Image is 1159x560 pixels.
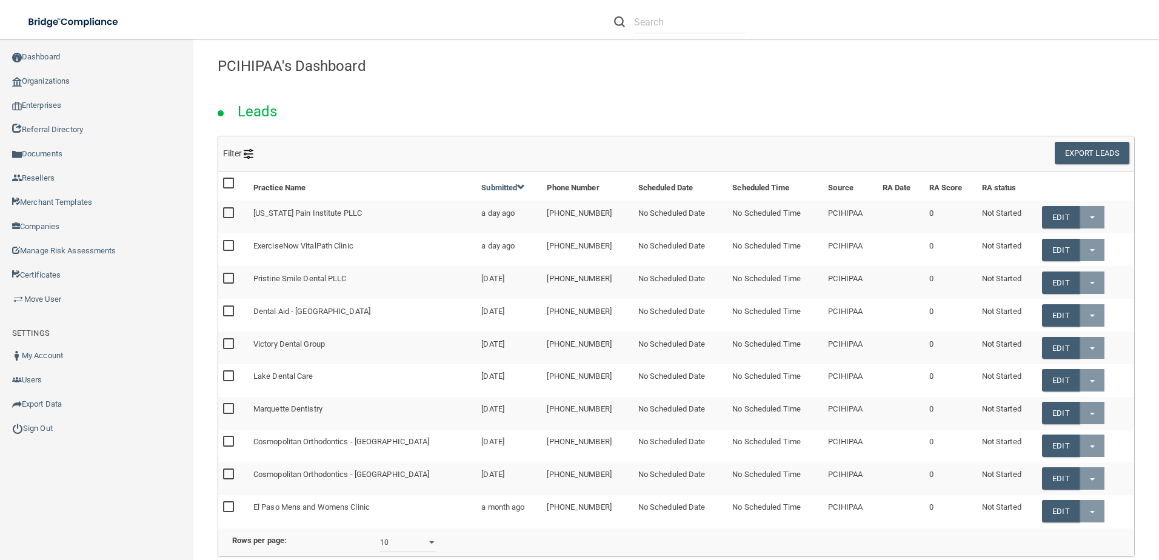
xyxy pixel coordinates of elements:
h4: PCIHIPAA's Dashboard [218,58,1135,74]
td: Not Started [977,364,1038,397]
td: Not Started [977,233,1038,266]
th: Source [823,172,877,201]
label: SETTINGS [12,326,50,341]
td: No Scheduled Date [633,495,728,527]
a: Edit [1042,435,1079,457]
span: Filter [223,148,254,158]
td: ExerciseNow VitalPath Clinic [249,233,476,266]
img: briefcase.64adab9b.png [12,293,24,305]
th: Scheduled Time [727,172,823,201]
td: PCIHIPAA [823,299,877,332]
td: 0 [924,462,977,495]
td: No Scheduled Date [633,299,728,332]
td: [PHONE_NUMBER] [542,495,633,527]
td: Cosmopolitan Orthodontics - [GEOGRAPHIC_DATA] [249,462,476,495]
th: RA status [977,172,1038,201]
th: RA Date [878,172,924,201]
td: No Scheduled Time [727,266,823,299]
td: [DATE] [476,364,542,397]
img: ic_user_dark.df1a06c3.png [12,351,22,361]
td: [DATE] [476,397,542,430]
td: [DATE] [476,430,542,462]
td: No Scheduled Date [633,462,728,495]
td: a day ago [476,201,542,233]
a: Edit [1042,402,1079,424]
td: 0 [924,233,977,266]
h2: Leads [225,95,290,128]
td: [DATE] [476,299,542,332]
td: [DATE] [476,462,542,495]
td: Not Started [977,495,1038,527]
img: organization-icon.f8decf85.png [12,77,22,87]
td: 0 [924,430,977,462]
td: Cosmopolitan Orthodontics - [GEOGRAPHIC_DATA] [249,430,476,462]
td: Not Started [977,397,1038,430]
td: 0 [924,495,977,527]
td: No Scheduled Time [727,299,823,332]
th: Practice Name [249,172,476,201]
th: Phone Number [542,172,633,201]
td: Marquette Dentistry [249,397,476,430]
td: Lake Dental Care [249,364,476,397]
th: Scheduled Date [633,172,728,201]
td: Not Started [977,299,1038,332]
td: [PHONE_NUMBER] [542,364,633,397]
button: Export Leads [1055,142,1129,164]
td: [PHONE_NUMBER] [542,397,633,430]
td: Pristine Smile Dental PLLC [249,266,476,299]
td: PCIHIPAA [823,430,877,462]
td: El Paso Mens and Womens Clinic [249,495,476,527]
td: No Scheduled Date [633,332,728,364]
input: Search [634,11,745,33]
td: 0 [924,201,977,233]
a: Edit [1042,206,1079,228]
td: a day ago [476,233,542,266]
td: No Scheduled Time [727,495,823,527]
td: No Scheduled Date [633,364,728,397]
td: PCIHIPAA [823,233,877,266]
td: No Scheduled Date [633,201,728,233]
td: PCIHIPAA [823,462,877,495]
td: PCIHIPAA [823,332,877,364]
td: No Scheduled Date [633,397,728,430]
td: a month ago [476,495,542,527]
td: PCIHIPAA [823,266,877,299]
td: [PHONE_NUMBER] [542,299,633,332]
a: Edit [1042,272,1079,294]
td: No Scheduled Date [633,430,728,462]
td: Dental Aid - [GEOGRAPHIC_DATA] [249,299,476,332]
a: Edit [1042,467,1079,490]
img: enterprise.0d942306.png [12,102,22,110]
td: PCIHIPAA [823,364,877,397]
td: PCIHIPAA [823,397,877,430]
img: icon-export.b9366987.png [12,399,22,409]
td: [PHONE_NUMBER] [542,430,633,462]
td: No Scheduled Date [633,233,728,266]
img: icon-documents.8dae5593.png [12,150,22,159]
a: Edit [1042,369,1079,392]
td: Not Started [977,462,1038,495]
img: bridge_compliance_login_screen.278c3ca4.svg [18,10,130,35]
td: Victory Dental Group [249,332,476,364]
td: 0 [924,364,977,397]
td: PCIHIPAA [823,495,877,527]
a: Edit [1042,337,1079,359]
td: No Scheduled Time [727,201,823,233]
td: [PHONE_NUMBER] [542,332,633,364]
td: [US_STATE] Pain Institute PLLC [249,201,476,233]
td: No Scheduled Time [727,462,823,495]
td: No Scheduled Time [727,332,823,364]
td: [PHONE_NUMBER] [542,233,633,266]
img: ic_power_dark.7ecde6b1.png [12,423,23,434]
td: 0 [924,266,977,299]
td: No Scheduled Time [727,397,823,430]
td: [DATE] [476,266,542,299]
td: Not Started [977,332,1038,364]
td: 0 [924,397,977,430]
a: Edit [1042,500,1079,522]
td: [PHONE_NUMBER] [542,266,633,299]
td: No Scheduled Time [727,430,823,462]
td: [DATE] [476,332,542,364]
td: No Scheduled Time [727,364,823,397]
td: Not Started [977,430,1038,462]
